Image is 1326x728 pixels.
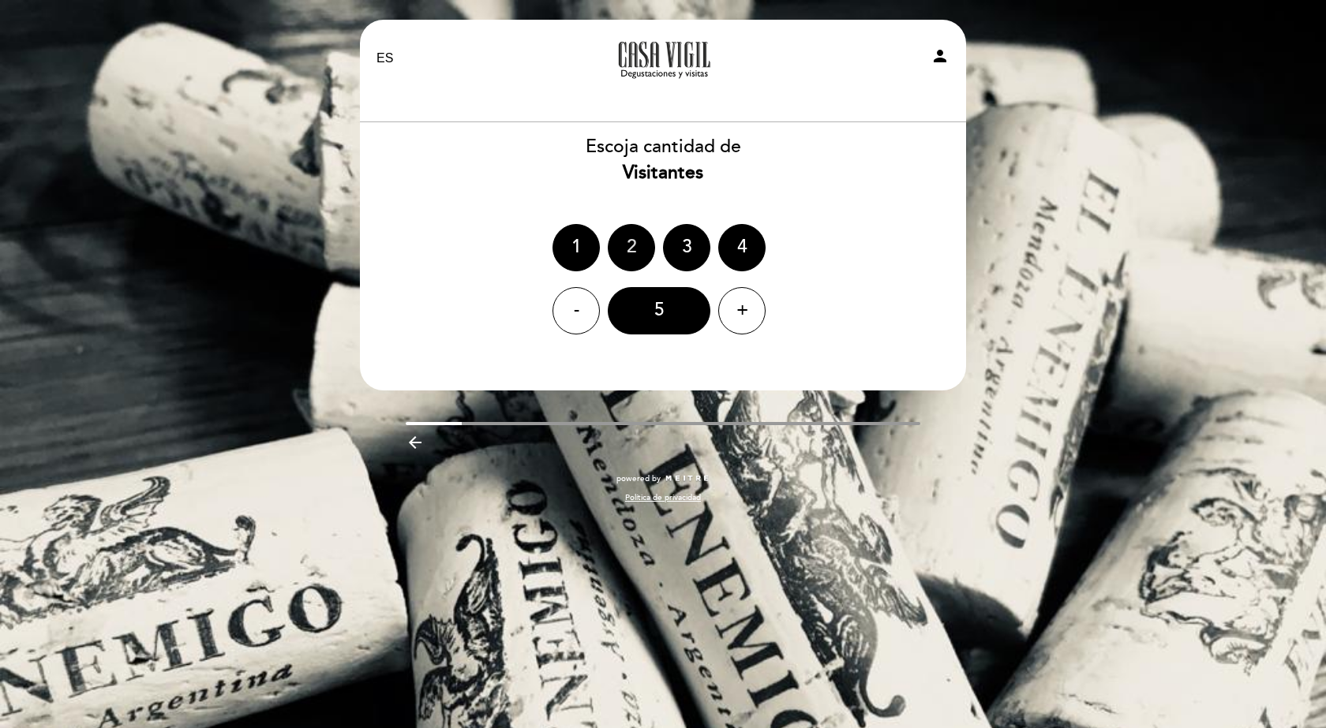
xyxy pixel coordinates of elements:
[608,287,710,334] div: 5
[359,134,967,186] div: Escoja cantidad de
[623,162,703,184] b: Visitantes
[564,37,762,80] a: A la tarde en Casa Vigil
[931,47,950,65] i: person
[616,473,710,484] a: powered by
[931,47,950,71] button: person
[608,224,655,271] div: 2
[552,224,600,271] div: 1
[718,287,766,334] div: +
[406,433,425,452] i: arrow_backward
[625,492,701,503] a: Política de privacidad
[665,475,710,483] img: MEITRE
[718,224,766,271] div: 4
[552,287,600,334] div: -
[616,473,661,484] span: powered by
[663,224,710,271] div: 3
